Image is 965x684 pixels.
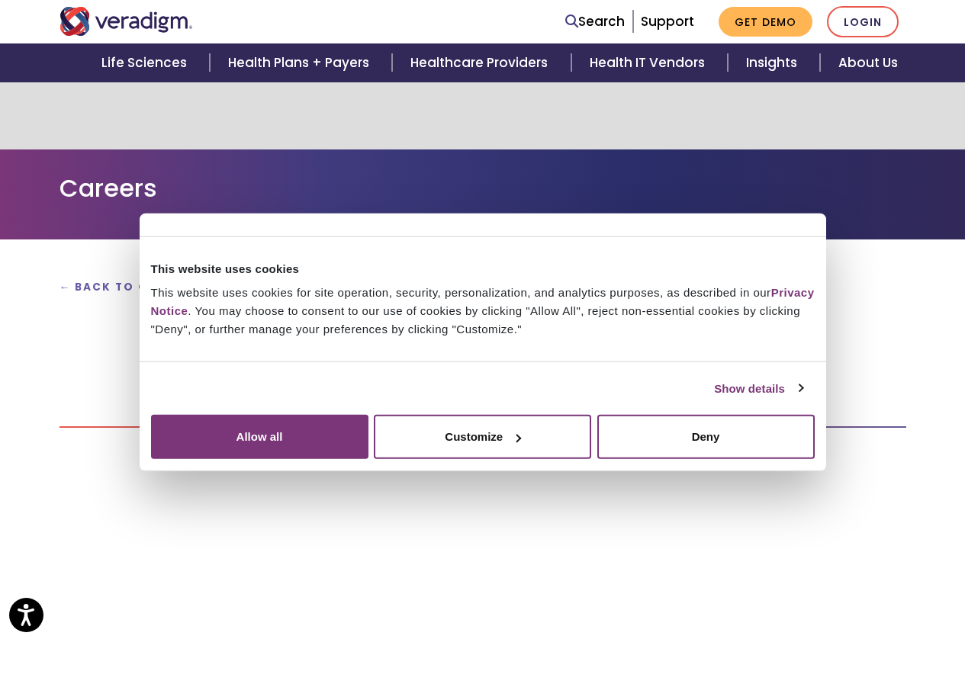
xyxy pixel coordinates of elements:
a: Privacy Notice [151,286,815,317]
p: . [60,393,906,414]
a: Login [827,6,899,37]
a: ← Back to Open Positions [60,280,252,294]
div: This website uses cookies [151,259,815,278]
a: Life Sciences [83,43,210,82]
a: Get Demo [719,7,812,37]
img: Veradigm logo [60,7,193,36]
button: Allow all [151,415,368,459]
a: Search [565,11,625,32]
a: Health Plans + Payers [210,43,392,82]
button: Deny [597,415,815,459]
a: Insights [728,43,820,82]
button: Customize [374,415,591,459]
h3: Scroll below to apply for this position! [60,353,906,375]
div: This website uses cookies for site operation, security, personalization, and analytics purposes, ... [151,284,815,339]
h2: Together, let's transform health insightfully [60,310,906,336]
h1: Careers [60,174,906,203]
a: Show details [714,379,803,397]
a: Health IT Vendors [571,43,728,82]
a: About Us [820,43,916,82]
a: Support [641,12,694,31]
a: Healthcare Providers [392,43,571,82]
